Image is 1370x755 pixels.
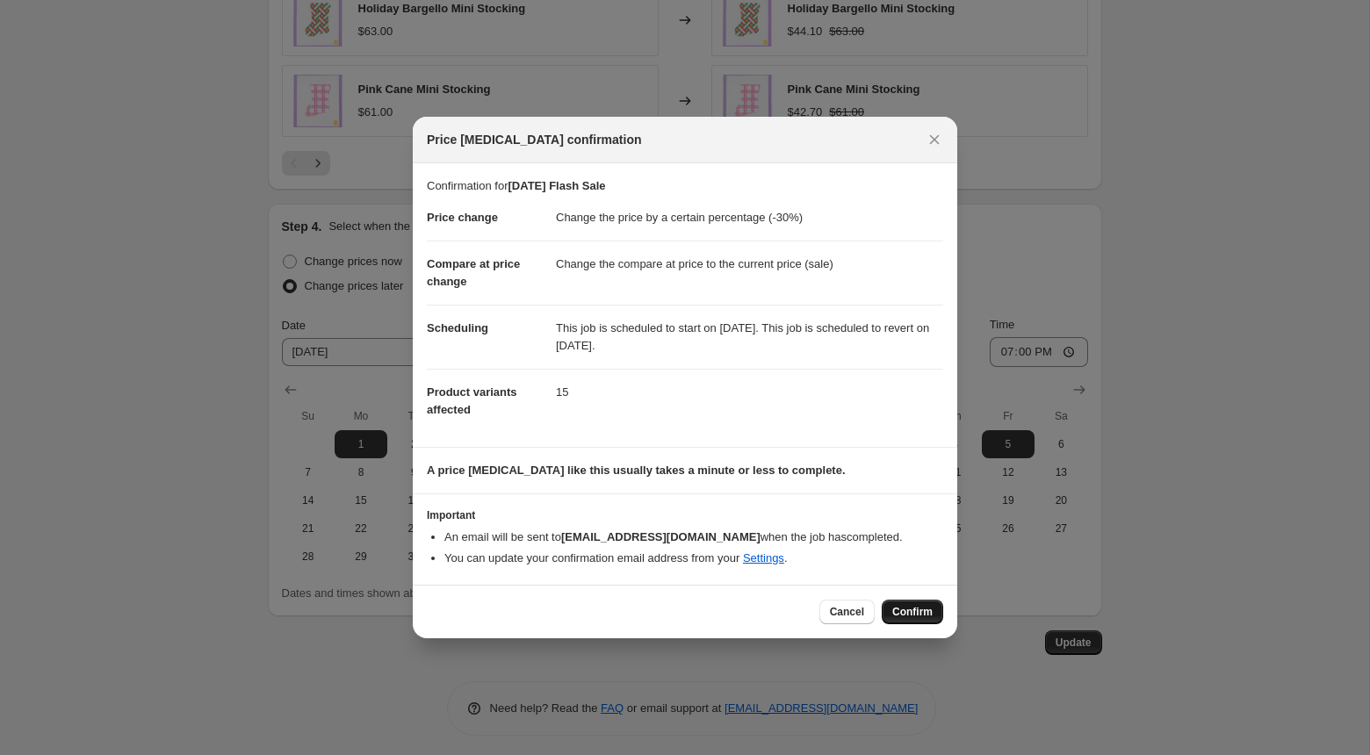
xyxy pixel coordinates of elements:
[743,551,784,564] a: Settings
[444,550,943,567] li: You can update your confirmation email address from your .
[427,131,642,148] span: Price [MEDICAL_DATA] confirmation
[556,195,943,241] dd: Change the price by a certain percentage (-30%)
[427,508,943,522] h3: Important
[830,605,864,619] span: Cancel
[427,257,520,288] span: Compare at price change
[508,179,605,192] b: [DATE] Flash Sale
[427,464,846,477] b: A price [MEDICAL_DATA] like this usually takes a minute or less to complete.
[556,369,943,415] dd: 15
[556,305,943,369] dd: This job is scheduled to start on [DATE]. This job is scheduled to revert on [DATE].
[892,605,933,619] span: Confirm
[882,600,943,624] button: Confirm
[819,600,875,624] button: Cancel
[427,211,498,224] span: Price change
[556,241,943,287] dd: Change the compare at price to the current price (sale)
[922,127,947,152] button: Close
[427,177,943,195] p: Confirmation for
[444,528,943,546] li: An email will be sent to when the job has completed .
[561,530,761,543] b: [EMAIL_ADDRESS][DOMAIN_NAME]
[427,321,488,334] span: Scheduling
[427,385,517,416] span: Product variants affected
